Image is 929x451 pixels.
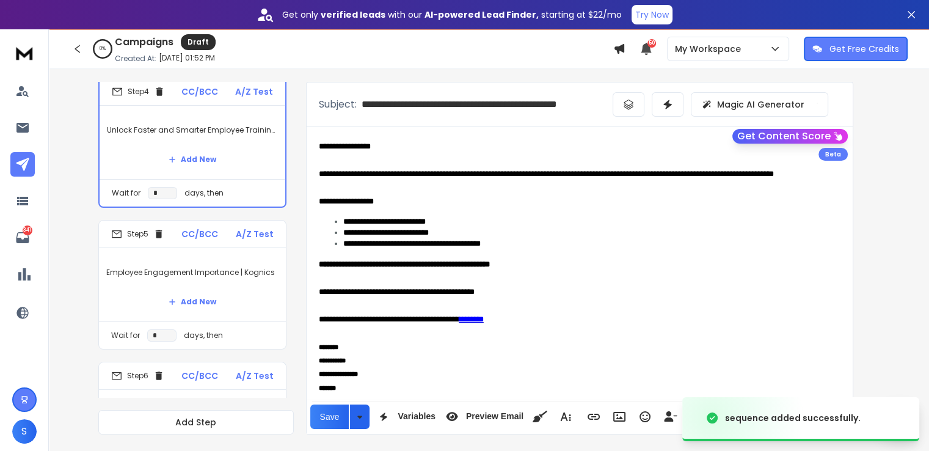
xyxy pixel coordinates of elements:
p: <Previous Email's Subject> [106,397,279,431]
span: Variables [395,411,438,422]
div: Beta [818,148,848,161]
button: Clean HTML [528,405,552,429]
span: Preview Email [464,411,526,422]
p: Wait for [112,188,140,198]
p: 0 % [100,45,106,53]
p: Subject: [319,97,357,112]
p: A/Z Test [236,228,274,240]
button: Insert Unsubscribe Link [659,405,682,429]
button: Try Now [632,5,672,24]
p: Try Now [635,9,669,21]
a: 341 [10,226,35,250]
p: CC/BCC [181,228,218,240]
p: CC/BCC [181,86,218,98]
button: Magic AI Generator [691,92,828,117]
button: Variables [372,405,438,429]
p: Get only with our starting at $22/mo [282,9,622,21]
button: Get Content Score [732,129,848,144]
button: Insert Image (Ctrl+P) [608,405,631,429]
button: Preview Email [440,405,526,429]
button: Save [310,405,349,429]
p: Created At: [115,54,156,64]
button: S [12,419,37,444]
p: Unlock Faster and Smarter Employee Training | Kognics [107,113,278,147]
img: logo [12,42,37,64]
p: 341 [23,226,32,235]
button: Emoticons [633,405,657,429]
p: Get Free Credits [829,43,899,55]
p: Magic AI Generator [717,98,804,111]
strong: verified leads [321,9,385,21]
li: Step5CC/BCCA/Z TestEmployee Engagement Importance | KognicsAdd NewWait fordays, then [98,220,286,350]
div: Step 5 [111,229,164,240]
button: Add New [159,147,226,172]
h1: Campaigns [115,35,173,50]
p: Employee Engagement Importance | Kognics [106,255,279,290]
div: sequence added successfully. [725,412,861,424]
li: Step4CC/BCCA/Z TestUnlock Faster and Smarter Employee Training | KognicsAdd NewWait fordays, then [98,77,286,208]
p: Wait for [111,331,140,340]
div: Draft [181,34,216,50]
p: A/Z Test [236,370,274,382]
button: Add Step [98,410,294,435]
p: A/Z Test [235,86,273,98]
p: days, then [184,331,223,340]
p: My Workspace [675,43,746,55]
p: [DATE] 01:52 PM [159,53,215,63]
span: 50 [647,39,656,48]
strong: AI-powered Lead Finder, [424,9,539,21]
div: Step 6 [111,370,164,381]
button: Add New [159,290,226,314]
div: Step 4 [112,86,165,97]
p: CC/BCC [181,370,218,382]
p: days, then [184,188,224,198]
button: Get Free Credits [804,37,908,61]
